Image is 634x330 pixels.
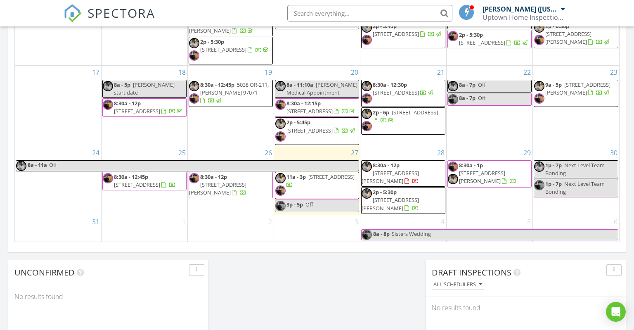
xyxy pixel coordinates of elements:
span: [STREET_ADDRESS] [373,89,419,96]
span: [STREET_ADDRESS][PERSON_NAME] [545,81,610,96]
img: 064.jpg [448,174,458,184]
button: All schedulers [432,279,484,290]
td: Go to August 22, 2025 [447,65,533,146]
a: Go to September 3, 2025 [353,215,360,228]
span: [PERSON_NAME] Medical Appointment [286,81,357,96]
a: 8:30a - 12:15p [STREET_ADDRESS] [275,98,359,117]
td: Go to August 18, 2025 [101,65,187,146]
a: 9a - 5p [STREET_ADDRESS][PERSON_NAME] [545,81,610,96]
img: 052.jpg [448,161,458,172]
a: 8:30a - 12:45p 5038 OR-211, [PERSON_NAME] 97071 [200,81,269,104]
td: Go to August 23, 2025 [533,65,619,146]
span: 2p - 5:45p [286,119,310,126]
span: 8:30a - 12:30p [373,81,407,88]
td: Go to August 26, 2025 [187,146,274,215]
a: 8:30a - 12:15p [STREET_ADDRESS] [286,100,356,115]
a: 8:30a - 12:30p [STREET_ADDRESS] [361,80,445,107]
span: Unconfirmed [14,267,75,278]
a: 2p - 5:45p [STREET_ADDRESS] [275,117,359,145]
img: 064.jpg [362,109,372,119]
span: [STREET_ADDRESS][PERSON_NAME] [189,19,246,34]
td: Go to August 30, 2025 [533,146,619,215]
img: 052.jpg [448,31,458,41]
span: Next Level Team Bonding [545,180,605,195]
span: 2p - 5:30p [373,188,397,196]
img: 064.jpg [103,81,113,91]
span: 11a - 3p [286,173,306,180]
span: 8a - 7p [459,94,475,102]
a: 8:30a - 1p [STREET_ADDRESS][PERSON_NAME] [459,161,516,185]
img: 064.jpg [275,119,286,129]
a: 2p - 5:30p [STREET_ADDRESS] [189,37,273,64]
img: 052.jpg [275,201,286,211]
a: Go to August 17, 2025 [90,66,101,79]
a: Go to September 5, 2025 [525,215,532,228]
a: 2p - 5:45p [STREET_ADDRESS] [361,21,445,48]
a: SPECTORA [64,11,155,28]
a: Go to August 25, 2025 [177,146,187,159]
img: 052.jpg [534,93,544,104]
span: [STREET_ADDRESS][PERSON_NAME] [189,181,246,196]
img: 064.jpg [189,81,199,91]
a: Go to September 2, 2025 [267,215,274,228]
span: Off [305,201,313,208]
a: 8:30a - 1p [STREET_ADDRESS][PERSON_NAME] [447,160,532,188]
div: Open Intercom Messenger [606,302,626,322]
img: 064.jpg [275,173,286,183]
a: 2p - 5:30p [STREET_ADDRESS][PERSON_NAME] [361,187,445,214]
span: 1p - 7p [545,161,562,169]
span: SPECTORA [88,4,155,21]
img: 064.jpg [534,81,544,91]
a: 8:30a - 12p [STREET_ADDRESS][PERSON_NAME] [361,160,445,187]
a: Go to September 1, 2025 [180,215,187,228]
td: Go to August 29, 2025 [447,146,533,215]
a: Go to August 19, 2025 [263,66,274,79]
div: All schedulers [433,282,482,287]
span: [STREET_ADDRESS][PERSON_NAME] [362,169,419,185]
a: Go to August 22, 2025 [522,66,532,79]
span: [STREET_ADDRESS] [114,181,160,188]
img: 064.jpg [275,81,286,91]
td: Go to August 31, 2025 [15,215,101,242]
img: 064.jpg [534,22,544,33]
td: Go to August 21, 2025 [360,65,447,146]
img: 064.jpg [362,81,372,91]
span: 2p - 5:30p [459,31,483,38]
img: 064.jpg [448,81,458,91]
span: [PERSON_NAME] start date [114,81,175,96]
div: Uptown Home Inspections LLC. [483,13,565,21]
img: The Best Home Inspection Software - Spectora [64,4,82,22]
td: Go to August 19, 2025 [187,65,274,146]
span: 8:30a - 12p [200,173,227,180]
td: Go to September 4, 2025 [360,215,447,242]
a: 8:30a - 12:45p [STREET_ADDRESS] [114,173,176,188]
img: 052.jpg [189,50,199,61]
a: Go to August 20, 2025 [349,66,360,79]
img: 052.jpg [362,230,372,240]
img: 052.jpg [534,180,544,190]
a: 2p - 6:30p [STREET_ADDRESS][PERSON_NAME] [534,21,618,48]
a: Go to August 27, 2025 [349,146,360,159]
div: No results found [426,297,626,319]
span: Off [49,161,57,169]
img: 052.jpg [362,121,372,131]
span: Next Level Team Bonding [545,161,605,177]
a: 2p - 5:30p [STREET_ADDRESS][PERSON_NAME] [362,188,419,211]
a: Go to September 4, 2025 [439,215,446,228]
div: No results found [8,285,208,308]
span: Off [478,94,486,102]
div: [PERSON_NAME] ([US_STATE]/[US_STATE]) [483,5,559,13]
span: [STREET_ADDRESS] [114,107,160,115]
span: 8a - 7p [459,81,475,88]
span: Off [478,81,486,88]
span: [STREET_ADDRESS][PERSON_NAME] [459,169,505,185]
a: 8:30a - 12p [STREET_ADDRESS][PERSON_NAME] [189,172,273,199]
a: 8:30a - 12p [STREET_ADDRESS] [114,100,184,115]
a: 11a - 3p [STREET_ADDRESS] [275,172,359,199]
a: Go to August 24, 2025 [90,146,101,159]
a: 2p - 6:30p [STREET_ADDRESS][PERSON_NAME] [545,22,610,45]
td: Go to September 3, 2025 [274,215,360,242]
a: Go to August 30, 2025 [608,146,619,159]
span: 2p - 5:30p [200,38,224,45]
a: 8:30a - 12p [STREET_ADDRESS] [102,98,187,117]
